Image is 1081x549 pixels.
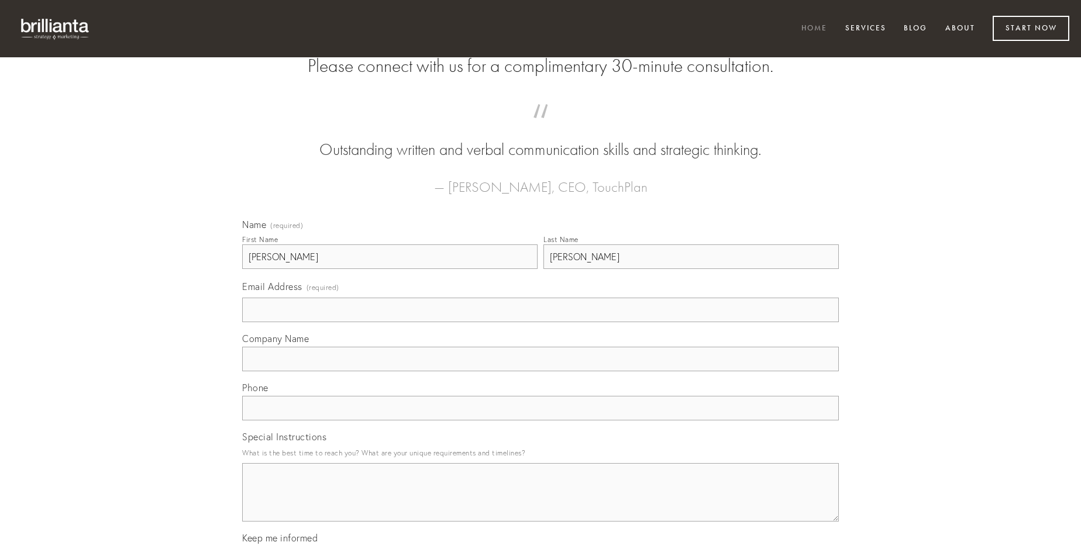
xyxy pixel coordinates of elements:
[242,445,839,461] p: What is the best time to reach you? What are your unique requirements and timelines?
[242,382,268,393] span: Phone
[242,219,266,230] span: Name
[242,532,318,544] span: Keep me informed
[938,19,983,39] a: About
[794,19,835,39] a: Home
[242,281,302,292] span: Email Address
[12,12,99,46] img: brillianta - research, strategy, marketing
[242,235,278,244] div: First Name
[242,55,839,77] h2: Please connect with us for a complimentary 30-minute consultation.
[270,222,303,229] span: (required)
[838,19,894,39] a: Services
[261,161,820,199] figcaption: — [PERSON_NAME], CEO, TouchPlan
[543,235,579,244] div: Last Name
[242,431,326,443] span: Special Instructions
[242,333,309,344] span: Company Name
[307,279,339,295] span: (required)
[261,116,820,161] blockquote: Outstanding written and verbal communication skills and strategic thinking.
[261,116,820,139] span: “
[993,16,1069,41] a: Start Now
[896,19,935,39] a: Blog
